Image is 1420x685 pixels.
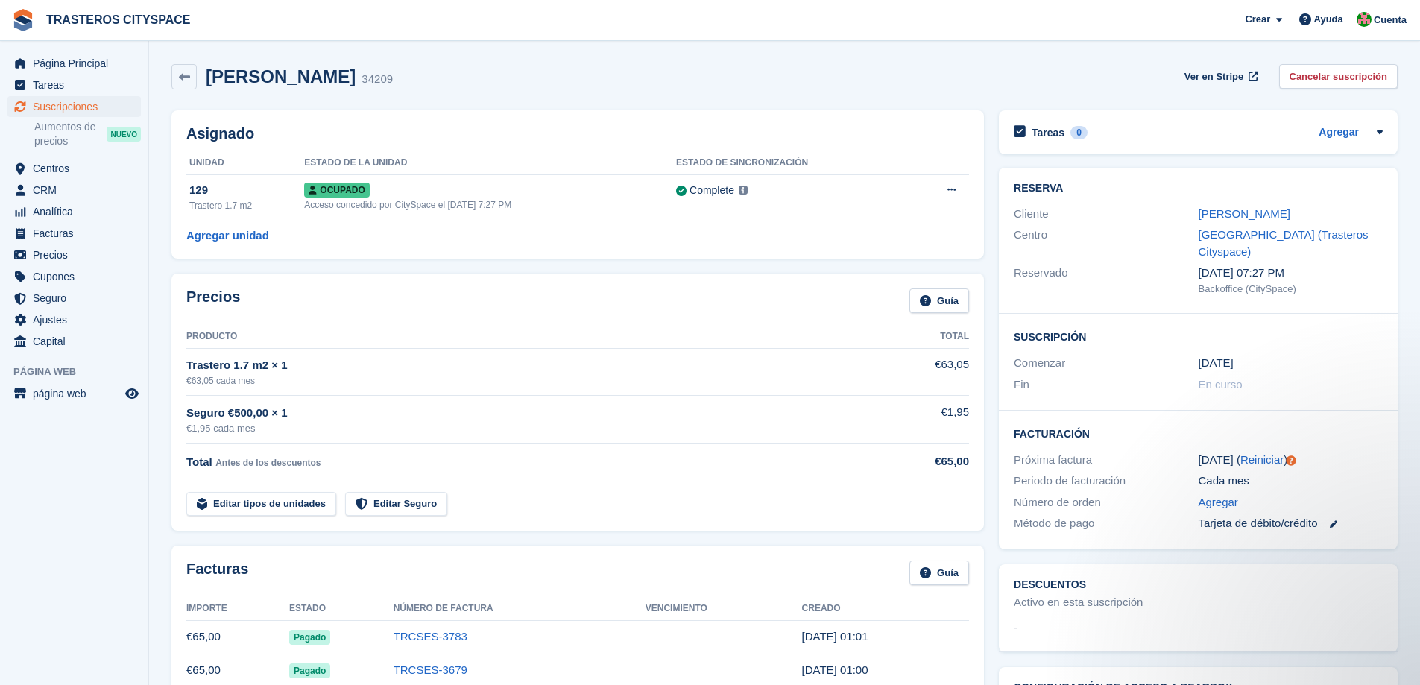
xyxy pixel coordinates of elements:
[7,180,141,201] a: menu
[1178,64,1261,89] a: Ver en Stripe
[394,597,646,621] th: Número de factura
[186,325,878,349] th: Producto
[33,96,122,117] span: Suscripciones
[802,630,868,643] time: 2025-09-24 23:01:00 UTC
[676,151,913,175] th: Estado de sincronización
[7,223,141,244] a: menu
[1199,282,1383,297] div: Backoffice (CitySpace)
[215,458,321,468] span: Antes de los descuentos
[739,186,748,195] img: icon-info-grey-7440780725fd019a000dd9b08b2336e03edf1995a4989e88bcd33f0948082b44.svg
[394,630,467,643] a: TRCSES-3783
[878,453,969,470] div: €65,00
[33,180,122,201] span: CRM
[7,201,141,222] a: menu
[1184,69,1243,84] span: Ver en Stripe
[1199,378,1243,391] span: En curso
[1014,619,1017,637] span: -
[1319,124,1359,142] a: Agregar
[33,383,122,404] span: página web
[1199,228,1369,258] a: [GEOGRAPHIC_DATA] (Trasteros Cityspace)
[206,66,356,86] h2: [PERSON_NAME]
[33,266,122,287] span: Cupones
[33,309,122,330] span: Ajustes
[1314,12,1343,27] span: Ayuda
[1014,376,1198,394] div: Fin
[1014,355,1198,372] div: Comenzar
[189,199,304,212] div: Trastero 1.7 m2
[289,630,330,645] span: Pagado
[1284,454,1298,467] div: Tooltip anchor
[909,561,969,585] a: Guía
[1014,579,1383,591] h2: Descuentos
[7,288,141,309] a: menu
[1240,453,1284,466] a: Reiniciar
[1199,494,1238,511] a: Agregar
[7,158,141,179] a: menu
[304,151,676,175] th: Estado de la unidad
[1014,426,1383,441] h2: Facturación
[289,597,394,621] th: Estado
[186,151,304,175] th: Unidad
[646,597,802,621] th: Vencimiento
[1032,126,1064,139] h2: Tareas
[7,244,141,265] a: menu
[289,663,330,678] span: Pagado
[186,227,269,244] a: Agregar unidad
[802,663,868,676] time: 2025-08-24 23:00:47 UTC
[1199,515,1383,532] div: Tarjeta de débito/crédito
[1199,265,1383,282] div: [DATE] 07:27 PM
[34,119,141,149] a: Aumentos de precios NUEVO
[33,331,122,352] span: Capital
[878,325,969,349] th: Total
[186,374,878,388] div: €63,05 cada mes
[909,288,969,313] a: Guía
[1014,594,1143,611] div: Activo en esta suscripción
[1357,12,1372,27] img: CitySpace
[33,75,122,95] span: Tareas
[33,201,122,222] span: Analítica
[878,348,969,395] td: €63,05
[1014,329,1383,344] h2: Suscripción
[1014,452,1198,469] div: Próxima factura
[1279,64,1398,89] a: Cancelar suscripción
[107,127,141,142] div: NUEVO
[33,158,122,179] span: Centros
[1014,515,1198,532] div: Método de pago
[304,183,369,198] span: Ocupado
[362,71,393,88] div: 34209
[1014,494,1198,511] div: Número de orden
[7,309,141,330] a: menu
[186,620,289,654] td: €65,00
[690,183,734,198] div: Complete
[33,288,122,309] span: Seguro
[1199,355,1234,372] time: 2024-02-24 23:00:00 UTC
[1070,126,1088,139] div: 0
[7,53,141,74] a: menu
[1199,207,1290,220] a: [PERSON_NAME]
[345,492,447,517] a: Editar Seguro
[878,396,969,444] td: €1,95
[186,455,212,468] span: Total
[123,385,141,403] a: Vista previa de la tienda
[186,561,248,585] h2: Facturas
[1014,206,1198,223] div: Cliente
[13,364,148,379] span: Página web
[186,421,878,436] div: €1,95 cada mes
[7,331,141,352] a: menu
[33,244,122,265] span: Precios
[186,597,289,621] th: Importe
[7,75,141,95] a: menu
[186,125,969,142] h2: Asignado
[40,7,197,32] a: TRASTEROS CITYSPACE
[1245,12,1270,27] span: Crear
[33,223,122,244] span: Facturas
[1199,473,1383,490] div: Cada mes
[1014,183,1383,195] h2: Reserva
[186,492,336,517] a: Editar tipos de unidades
[186,357,878,374] div: Trastero 1.7 m2 × 1
[7,383,141,404] a: menú
[34,120,107,148] span: Aumentos de precios
[394,663,467,676] a: TRCSES-3679
[12,9,34,31] img: stora-icon-8386f47178a22dfd0bd8f6a31ec36ba5ce8667c1dd55bd0f319d3a0aa187defe.svg
[7,266,141,287] a: menu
